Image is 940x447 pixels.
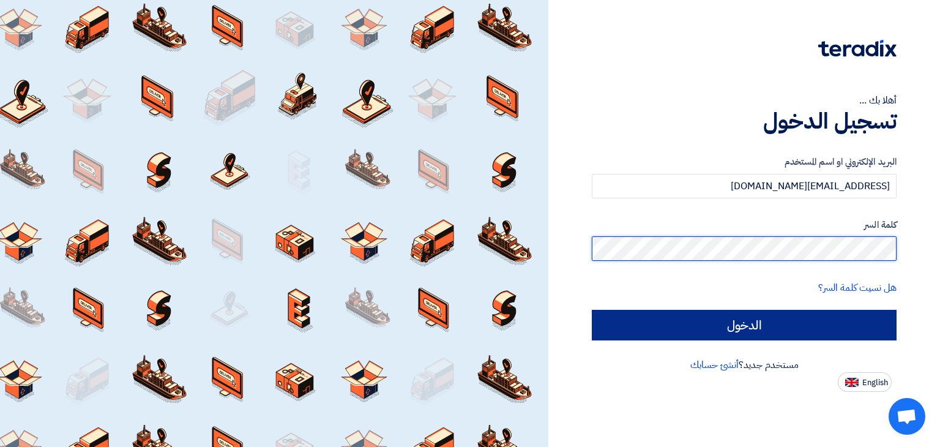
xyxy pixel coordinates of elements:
[889,398,925,435] div: Open chat
[592,218,897,232] label: كلمة السر
[818,280,897,295] a: هل نسيت كلمة السر؟
[592,358,897,372] div: مستخدم جديد؟
[862,378,888,387] span: English
[690,358,739,372] a: أنشئ حسابك
[845,378,859,387] img: en-US.png
[818,40,897,57] img: Teradix logo
[592,108,897,135] h1: تسجيل الدخول
[592,310,897,340] input: الدخول
[592,93,897,108] div: أهلا بك ...
[838,372,892,392] button: English
[592,155,897,169] label: البريد الإلكتروني او اسم المستخدم
[592,174,897,198] input: أدخل بريد العمل الإلكتروني او اسم المستخدم الخاص بك ...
